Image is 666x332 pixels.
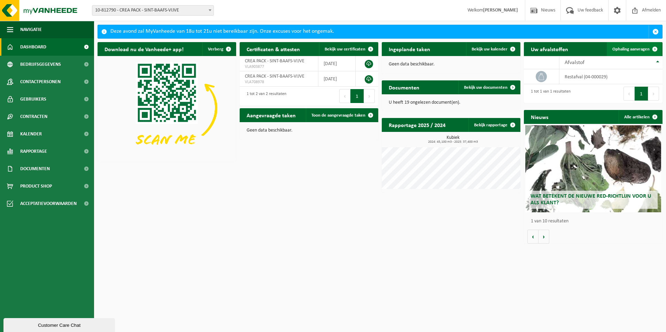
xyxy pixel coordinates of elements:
[524,42,575,56] h2: Uw afvalstoffen
[3,317,116,332] iframe: chat widget
[318,56,356,71] td: [DATE]
[531,219,659,224] p: 1 van 10 resultaten
[245,79,313,85] span: VLA708978
[559,69,663,84] td: restafval (04-000029)
[202,42,235,56] button: Verberg
[527,86,571,101] div: 1 tot 1 van 1 resultaten
[110,25,649,38] div: Deze avond zal MyVanheede van 18u tot 21u niet bereikbaar zijn. Onze excuses voor het ongemak.
[20,56,61,73] span: Bedrijfsgegevens
[20,143,47,160] span: Rapportage
[350,89,364,103] button: 1
[92,5,214,16] span: 10-812790 - CREA PACK - SINT-BAAFS-VIJVE
[20,160,50,177] span: Documenten
[311,113,365,118] span: Toon de aangevraagde taken
[483,8,518,13] strong: [PERSON_NAME]
[619,110,662,124] a: Alle artikelen
[245,58,304,64] span: CREA PACK - SINT-BAAFS-VIJVE
[208,47,223,52] span: Verberg
[389,62,513,67] p: Geen data beschikbaar.
[243,88,286,104] div: 1 tot 2 van 2 resultaten
[20,195,77,212] span: Acceptatievoorwaarden
[20,90,46,108] span: Gebruikers
[635,87,648,101] button: 1
[20,73,61,90] span: Contactpersonen
[20,108,47,125] span: Contracten
[245,64,313,70] span: VLA903877
[20,21,42,38] span: Navigatie
[247,128,371,133] p: Geen data beschikbaar.
[325,47,365,52] span: Bekijk uw certificaten
[20,38,46,56] span: Dashboard
[527,230,539,244] button: Vorige
[240,108,303,122] h2: Aangevraagde taken
[98,42,191,56] h2: Download nu de Vanheede+ app!
[319,42,378,56] a: Bekijk uw certificaten
[525,125,661,212] a: Wat betekent de nieuwe RED-richtlijn voor u als klant?
[389,100,513,105] p: U heeft 19 ongelezen document(en).
[531,193,651,206] span: Wat betekent de nieuwe RED-richtlijn voor u als klant?
[565,60,584,65] span: Afvalstof
[648,87,659,101] button: Next
[20,177,52,195] span: Product Shop
[339,89,350,103] button: Previous
[458,80,520,94] a: Bekijk uw documenten
[92,6,214,15] span: 10-812790 - CREA PACK - SINT-BAAFS-VIJVE
[385,135,520,144] h3: Kubiek
[472,47,508,52] span: Bekijk uw kalender
[382,42,437,56] h2: Ingeplande taken
[318,71,356,87] td: [DATE]
[466,42,520,56] a: Bekijk uw kalender
[385,140,520,144] span: 2024: 45,100 m3 - 2025: 37,400 m3
[382,80,426,94] h2: Documenten
[607,42,662,56] a: Ophaling aanvragen
[468,118,520,132] a: Bekijk rapportage
[612,47,650,52] span: Ophaling aanvragen
[306,108,378,122] a: Toon de aangevraagde taken
[624,87,635,101] button: Previous
[20,125,42,143] span: Kalender
[364,89,375,103] button: Next
[382,118,452,132] h2: Rapportage 2025 / 2024
[524,110,555,124] h2: Nieuws
[240,42,307,56] h2: Certificaten & attesten
[245,74,304,79] span: CREA PACK - SINT-BAAFS-VIJVE
[464,85,508,90] span: Bekijk uw documenten
[539,230,549,244] button: Volgende
[98,56,236,160] img: Download de VHEPlus App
